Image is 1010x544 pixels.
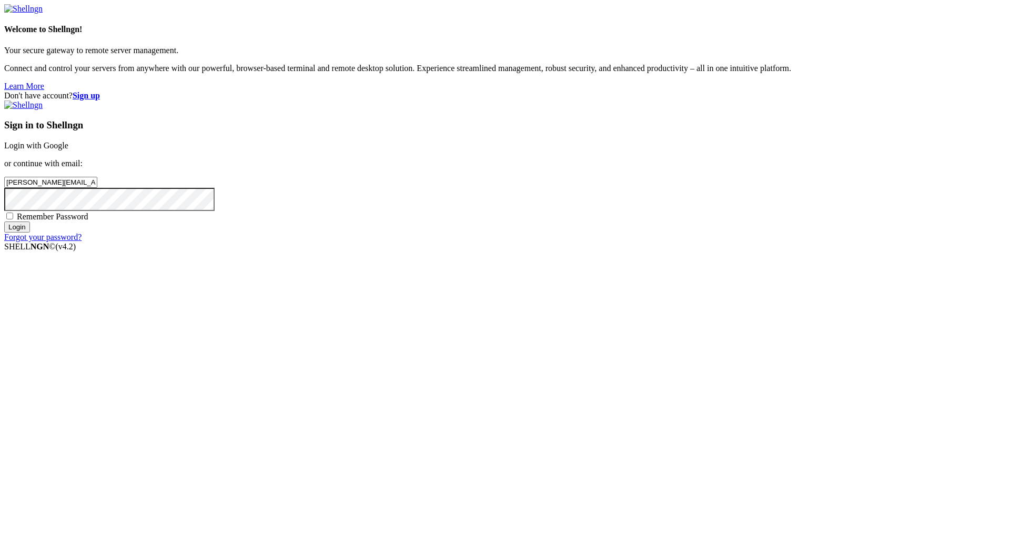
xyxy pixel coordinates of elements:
[4,91,1006,100] div: Don't have account?
[4,159,1006,168] p: or continue with email:
[4,46,1006,55] p: Your secure gateway to remote server management.
[4,119,1006,131] h3: Sign in to Shellngn
[4,4,43,14] img: Shellngn
[4,221,30,233] input: Login
[56,242,76,251] span: 4.2.0
[4,82,44,90] a: Learn More
[4,177,97,188] input: Email address
[4,64,1006,73] p: Connect and control your servers from anywhere with our powerful, browser-based terminal and remo...
[6,213,13,219] input: Remember Password
[31,242,49,251] b: NGN
[4,233,82,241] a: Forgot your password?
[73,91,100,100] a: Sign up
[4,100,43,110] img: Shellngn
[4,242,76,251] span: SHELL ©
[4,25,1006,34] h4: Welcome to Shellngn!
[4,141,68,150] a: Login with Google
[17,212,88,221] span: Remember Password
